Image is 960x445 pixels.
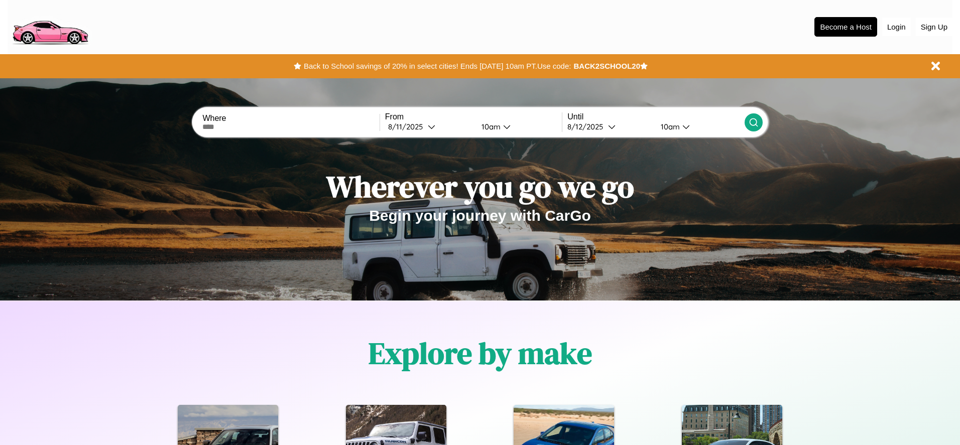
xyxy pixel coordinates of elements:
label: Until [567,112,744,121]
button: 8/11/2025 [385,121,473,132]
div: 10am [476,122,503,131]
div: 8 / 11 / 2025 [388,122,428,131]
div: 8 / 12 / 2025 [567,122,608,131]
img: logo [8,5,92,47]
div: 10am [656,122,682,131]
button: 10am [473,121,562,132]
button: Become a Host [814,17,877,37]
label: From [385,112,562,121]
label: Where [202,114,379,123]
button: Back to School savings of 20% in select cities! Ends [DATE] 10am PT.Use code: [301,59,573,73]
h1: Explore by make [369,333,592,374]
button: Login [882,18,911,36]
b: BACK2SCHOOL20 [573,62,640,70]
button: 10am [653,121,744,132]
button: Sign Up [916,18,952,36]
